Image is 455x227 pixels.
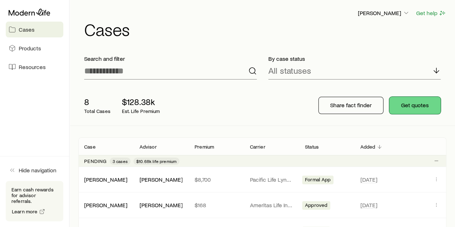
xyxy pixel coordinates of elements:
[360,144,375,150] p: Added
[358,9,410,18] button: [PERSON_NAME]
[84,158,107,164] p: Pending
[250,144,265,150] p: Carrier
[12,209,38,214] span: Learn more
[84,176,127,183] a: [PERSON_NAME]
[122,97,160,107] p: $128.38k
[12,187,58,204] p: Earn cash rewards for advisor referrals.
[19,26,35,33] span: Cases
[6,181,63,221] div: Earn cash rewards for advisor referrals.Learn more
[389,97,441,114] button: Get quotes
[84,108,110,114] p: Total Cases
[136,158,177,164] span: $10.68k life premium
[358,9,410,17] p: [PERSON_NAME]
[19,63,46,71] span: Resources
[268,55,441,62] p: By case status
[84,176,127,183] div: [PERSON_NAME]
[305,177,331,184] span: Formal App
[318,97,383,114] button: Share fact finder
[84,201,127,208] a: [PERSON_NAME]
[250,201,293,209] p: Ameritas Life Insurance Corp. (Ameritas)
[122,108,160,114] p: Est. Life Premium
[139,201,182,209] div: [PERSON_NAME]
[84,21,446,38] h1: Cases
[19,45,41,52] span: Products
[84,55,257,62] p: Search and filter
[6,22,63,37] a: Cases
[113,158,128,164] span: 3 cases
[84,144,96,150] p: Case
[139,144,156,150] p: Advisor
[250,176,293,183] p: Pacific Life Lynchburg
[416,9,446,17] button: Get help
[330,101,372,109] p: Share fact finder
[195,201,238,209] p: $168
[139,176,182,183] div: [PERSON_NAME]
[6,162,63,178] button: Hide navigation
[6,59,63,75] a: Resources
[6,40,63,56] a: Products
[268,65,311,76] p: All statuses
[360,201,377,209] span: [DATE]
[19,167,56,174] span: Hide navigation
[195,176,238,183] p: $8,700
[84,97,110,107] p: 8
[305,202,327,210] span: Approved
[360,176,377,183] span: [DATE]
[195,144,214,150] p: Premium
[84,201,127,209] div: [PERSON_NAME]
[305,144,319,150] p: Status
